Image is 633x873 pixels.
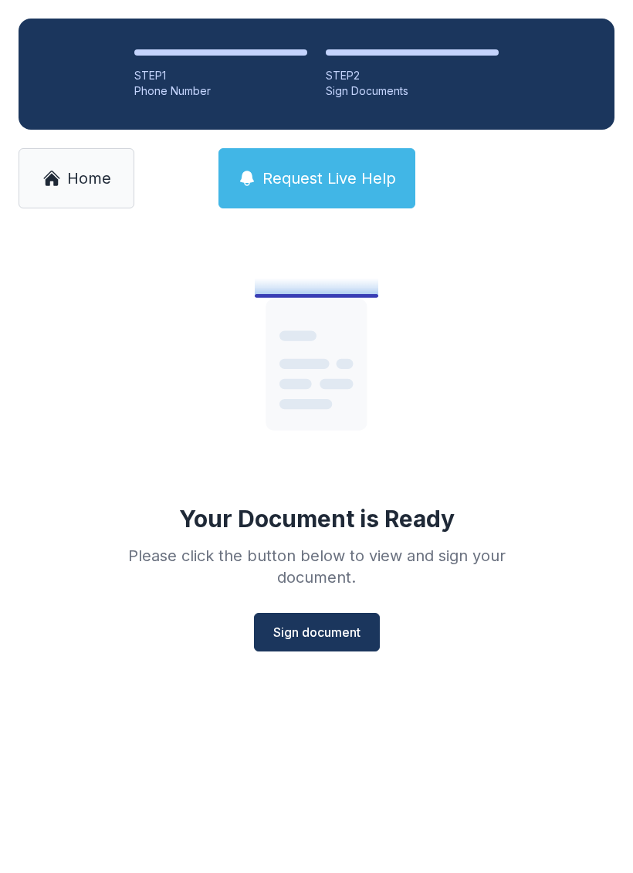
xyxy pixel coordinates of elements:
div: Phone Number [134,83,307,99]
div: Your Document is Ready [179,505,455,533]
div: STEP 1 [134,68,307,83]
div: STEP 2 [326,68,499,83]
span: Sign document [273,623,361,641]
div: Sign Documents [326,83,499,99]
span: Home [67,167,111,189]
span: Request Live Help [262,167,396,189]
div: Please click the button below to view and sign your document. [94,545,539,588]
